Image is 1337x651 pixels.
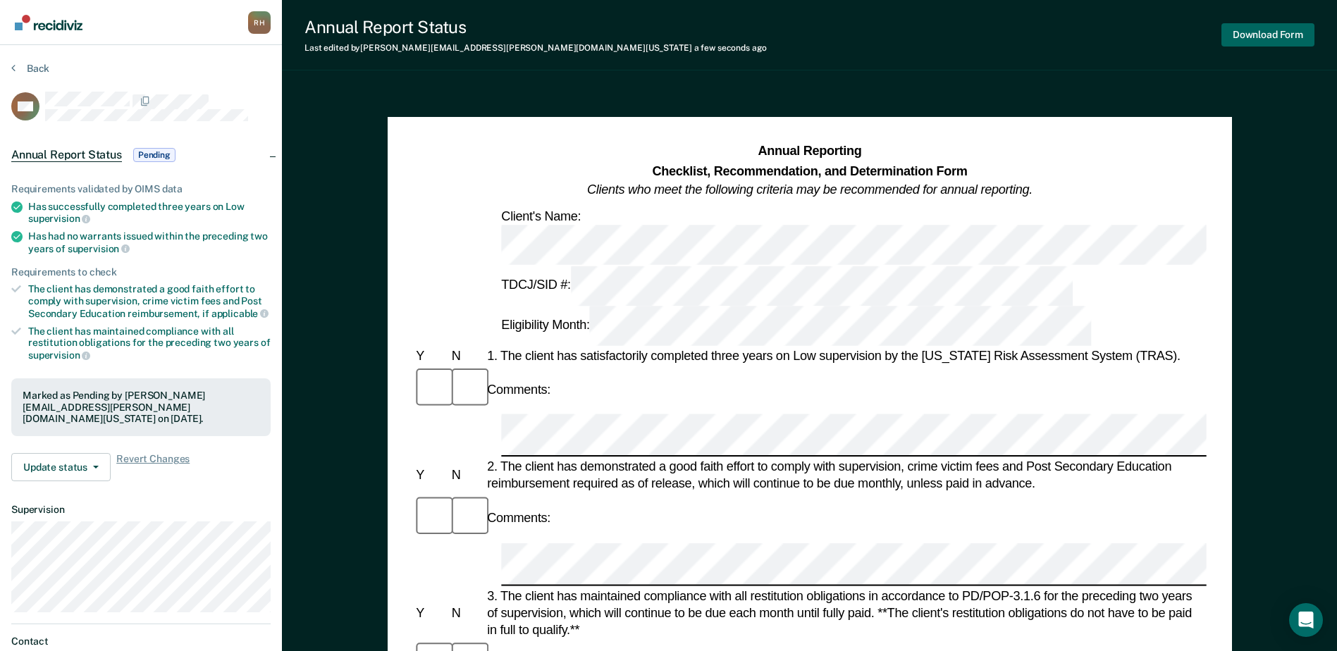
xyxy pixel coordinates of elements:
[448,467,483,484] div: N
[11,183,271,195] div: Requirements validated by OIMS data
[413,347,448,364] div: Y
[15,15,82,30] img: Recidiviz
[448,347,483,364] div: N
[484,459,1207,492] div: 2. The client has demonstrated a good faith effort to comply with supervision, crime victim fees ...
[304,17,767,37] div: Annual Report Status
[68,243,130,254] span: supervision
[448,604,483,621] div: N
[694,43,767,53] span: a few seconds ago
[11,504,271,516] dt: Supervision
[652,163,967,178] strong: Checklist, Recommendation, and Determination Form
[248,11,271,34] button: Profile dropdown button
[498,266,1075,306] div: TDCJ/SID #:
[11,62,49,75] button: Back
[413,604,448,621] div: Y
[1289,603,1323,637] div: Open Intercom Messenger
[248,11,271,34] div: R H
[758,144,861,159] strong: Annual Reporting
[413,467,448,484] div: Y
[133,148,175,162] span: Pending
[11,453,111,481] button: Update status
[304,43,767,53] div: Last edited by [PERSON_NAME][EMAIL_ADDRESS][PERSON_NAME][DOMAIN_NAME][US_STATE]
[484,347,1207,364] div: 1. The client has satisfactorily completed three years on Low supervision by the [US_STATE] Risk ...
[498,306,1094,346] div: Eligibility Month:
[28,213,90,224] span: supervision
[587,182,1033,197] em: Clients who meet the following criteria may be recommended for annual reporting.
[116,453,190,481] span: Revert Changes
[28,283,271,319] div: The client has demonstrated a good faith effort to comply with supervision, crime victim fees and...
[28,325,271,361] div: The client has maintained compliance with all restitution obligations for the preceding two years of
[23,390,259,425] div: Marked as Pending by [PERSON_NAME][EMAIL_ADDRESS][PERSON_NAME][DOMAIN_NAME][US_STATE] on [DATE].
[1221,23,1314,46] button: Download Form
[211,308,269,319] span: applicable
[28,349,90,361] span: supervision
[28,230,271,254] div: Has had no warrants issued within the preceding two years of
[484,587,1207,638] div: 3. The client has maintained compliance with all restitution obligations in accordance to PD/POP-...
[11,635,271,647] dt: Contact
[11,148,122,162] span: Annual Report Status
[28,201,271,225] div: Has successfully completed three years on Low
[484,509,553,526] div: Comments:
[11,266,271,278] div: Requirements to check
[484,381,553,398] div: Comments:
